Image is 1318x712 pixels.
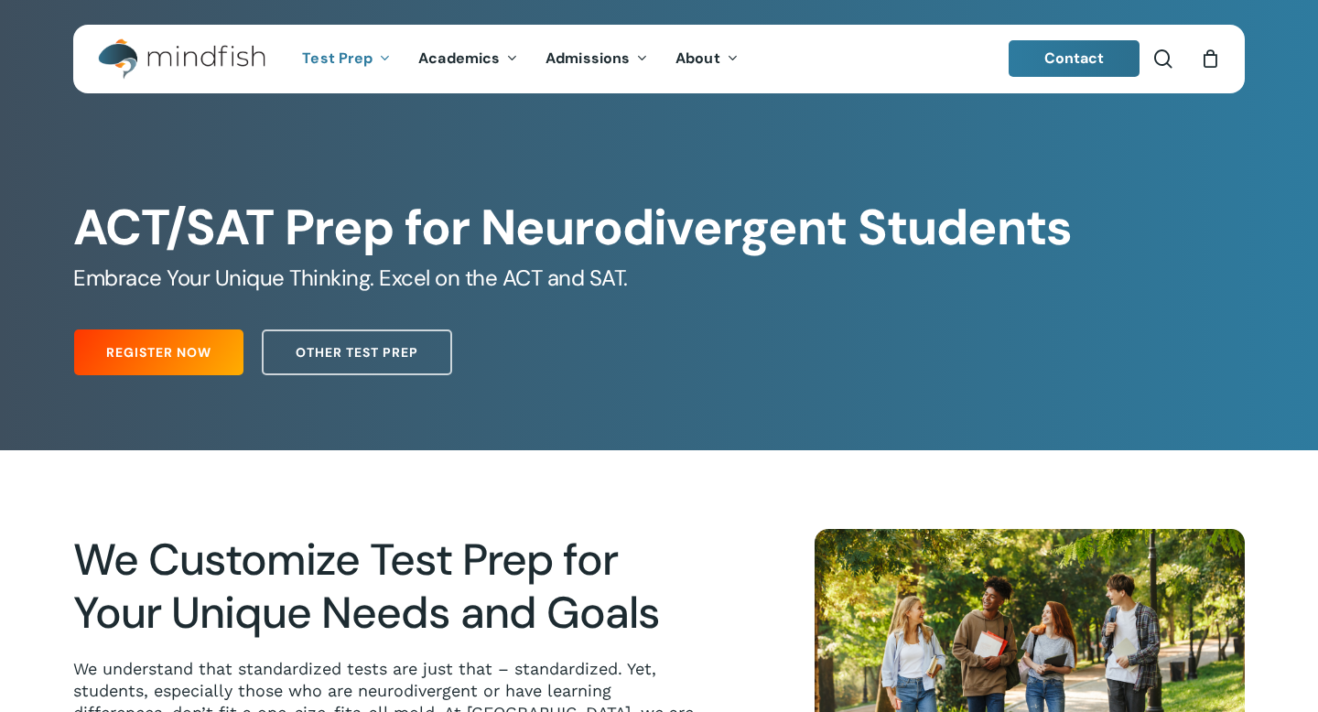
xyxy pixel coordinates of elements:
a: Other Test Prep [262,329,452,375]
h5: Embrace Your Unique Thinking. Excel on the ACT and SAT. [73,264,1245,293]
a: Academics [405,51,532,67]
a: Admissions [532,51,662,67]
a: About [662,51,752,67]
h1: ACT/SAT Prep for Neurodivergent Students [73,199,1245,257]
span: Admissions [546,49,630,68]
span: Contact [1044,49,1105,68]
span: Other Test Prep [296,343,418,361]
span: Academics [418,49,500,68]
span: About [675,49,720,68]
nav: Main Menu [288,25,751,93]
a: Test Prep [288,51,405,67]
a: Cart [1200,49,1220,69]
span: Register Now [106,343,211,361]
h2: We Customize Test Prep for Your Unique Needs and Goals [73,534,705,640]
a: Register Now [74,329,243,375]
a: Contact [1009,40,1140,77]
span: Test Prep [302,49,373,68]
header: Main Menu [73,25,1245,93]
